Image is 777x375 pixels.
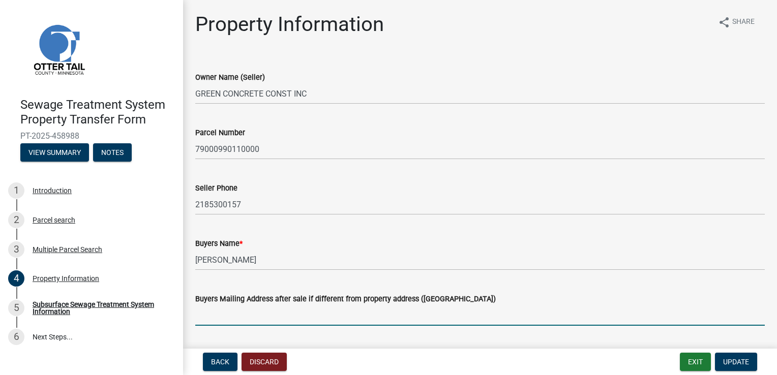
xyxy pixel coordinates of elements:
[93,149,132,157] wm-modal-confirm: Notes
[195,12,384,37] h1: Property Information
[8,212,24,228] div: 2
[732,16,755,28] span: Share
[8,182,24,199] div: 1
[195,185,237,192] label: Seller Phone
[195,130,245,137] label: Parcel Number
[20,131,163,141] span: PT-2025-458988
[680,353,711,371] button: Exit
[20,11,97,87] img: Otter Tail County, Minnesota
[8,329,24,345] div: 6
[718,16,730,28] i: share
[93,143,132,162] button: Notes
[211,358,229,366] span: Back
[195,296,496,303] label: Buyers Mailing Address after sale if different from property address ([GEOGRAPHIC_DATA])
[20,149,89,157] wm-modal-confirm: Summary
[33,246,102,253] div: Multiple Parcel Search
[203,353,237,371] button: Back
[242,353,287,371] button: Discard
[715,353,757,371] button: Update
[8,300,24,316] div: 5
[8,270,24,287] div: 4
[195,74,265,81] label: Owner Name (Seller)
[710,12,763,32] button: shareShare
[33,301,167,315] div: Subsurface Sewage Treatment System Information
[33,187,72,194] div: Introduction
[723,358,749,366] span: Update
[33,216,75,224] div: Parcel search
[20,143,89,162] button: View Summary
[8,241,24,258] div: 3
[195,240,243,247] label: Buyers Name
[20,98,175,127] h4: Sewage Treatment System Property Transfer Form
[33,275,99,282] div: Property Information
